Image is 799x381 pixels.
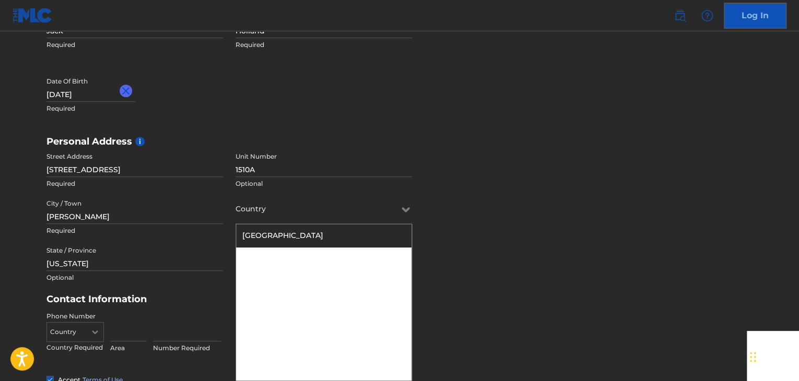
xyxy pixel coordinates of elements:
[236,179,412,188] p: Optional
[46,179,223,188] p: Required
[236,224,412,247] div: [GEOGRAPHIC_DATA]
[46,273,223,282] p: Optional
[236,40,412,50] p: Required
[236,294,412,318] div: [GEOGRAPHIC_DATA]
[697,5,718,26] div: Help
[669,5,690,26] a: Public Search
[724,3,786,29] a: Log In
[236,247,412,271] div: [GEOGRAPHIC_DATA]
[13,8,53,23] img: MLC Logo
[46,104,223,113] p: Required
[236,341,412,365] div: [GEOGRAPHIC_DATA]
[46,293,412,305] h5: Contact Information
[110,343,147,353] p: Area
[135,137,145,146] span: i
[46,343,104,352] p: Country Required
[236,271,412,294] div: [GEOGRAPHIC_DATA]
[750,341,756,373] div: Drag
[236,318,412,341] div: [GEOGRAPHIC_DATA]
[46,136,753,148] h5: Personal Address
[120,75,135,107] button: Close
[674,9,686,22] img: search
[153,343,221,353] p: Number Required
[701,9,713,22] img: help
[747,331,799,381] iframe: Chat Widget
[46,40,223,50] p: Required
[46,226,223,235] p: Required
